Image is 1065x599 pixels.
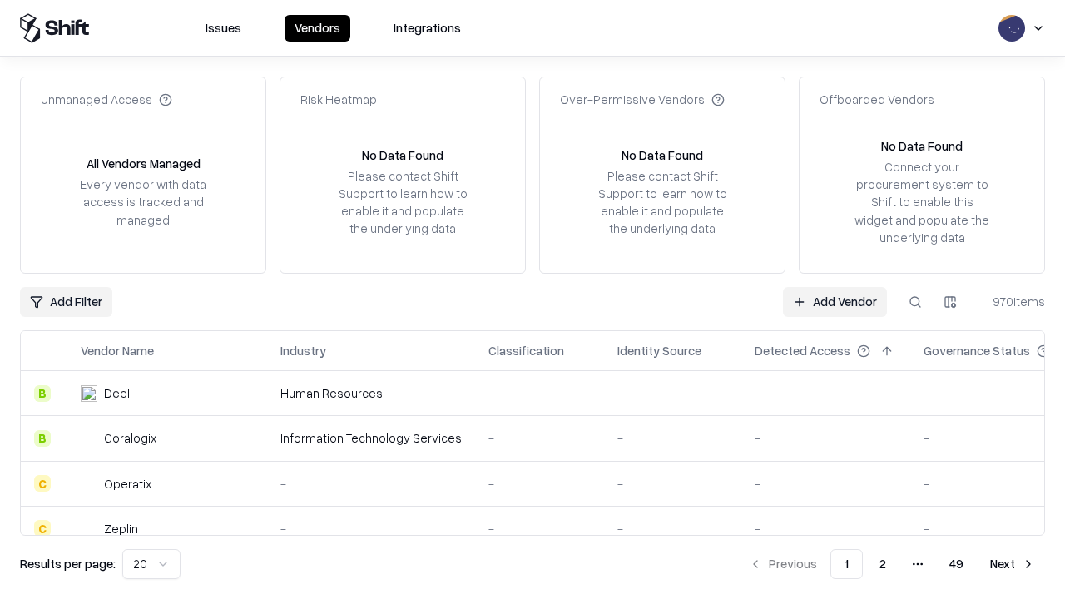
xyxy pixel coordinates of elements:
[924,342,1030,359] div: Governance Status
[617,429,728,447] div: -
[300,91,377,108] div: Risk Heatmap
[980,549,1045,579] button: Next
[34,430,51,447] div: B
[34,385,51,402] div: B
[81,342,154,359] div: Vendor Name
[755,520,897,537] div: -
[617,520,728,537] div: -
[488,384,591,402] div: -
[81,430,97,447] img: Coralogix
[34,520,51,537] div: C
[978,293,1045,310] div: 970 items
[74,176,212,228] div: Every vendor with data access is tracked and managed
[34,475,51,492] div: C
[755,384,897,402] div: -
[830,549,863,579] button: 1
[866,549,899,579] button: 2
[280,342,326,359] div: Industry
[617,342,701,359] div: Identity Source
[783,287,887,317] a: Add Vendor
[104,475,151,493] div: Operatix
[280,384,462,402] div: Human Resources
[755,429,897,447] div: -
[739,549,1045,579] nav: pagination
[488,429,591,447] div: -
[285,15,350,42] button: Vendors
[488,475,591,493] div: -
[196,15,251,42] button: Issues
[81,520,97,537] img: Zeplin
[936,549,977,579] button: 49
[280,475,462,493] div: -
[87,155,201,172] div: All Vendors Managed
[104,520,138,537] div: Zeplin
[20,555,116,572] p: Results per page:
[362,146,443,164] div: No Data Found
[593,167,731,238] div: Please contact Shift Support to learn how to enable it and populate the underlying data
[104,384,130,402] div: Deel
[488,342,564,359] div: Classification
[334,167,472,238] div: Please contact Shift Support to learn how to enable it and populate the underlying data
[617,384,728,402] div: -
[104,429,156,447] div: Coralogix
[41,91,172,108] div: Unmanaged Access
[384,15,471,42] button: Integrations
[280,520,462,537] div: -
[81,475,97,492] img: Operatix
[820,91,934,108] div: Offboarded Vendors
[617,475,728,493] div: -
[280,429,462,447] div: Information Technology Services
[853,158,991,246] div: Connect your procurement system to Shift to enable this widget and populate the underlying data
[488,520,591,537] div: -
[560,91,725,108] div: Over-Permissive Vendors
[755,342,850,359] div: Detected Access
[881,137,963,155] div: No Data Found
[755,475,897,493] div: -
[20,287,112,317] button: Add Filter
[81,385,97,402] img: Deel
[622,146,703,164] div: No Data Found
